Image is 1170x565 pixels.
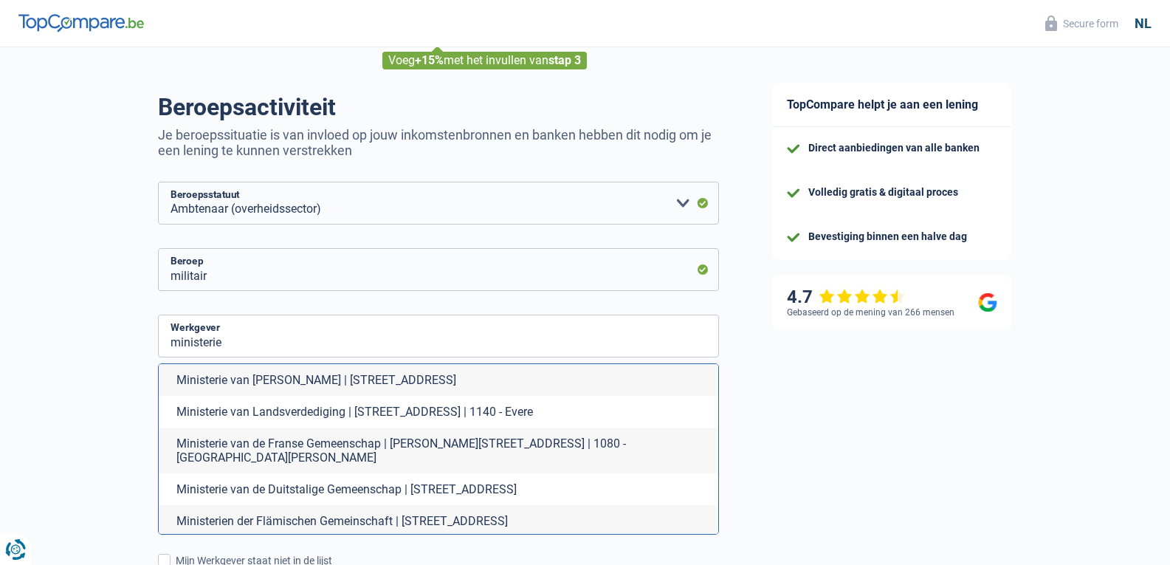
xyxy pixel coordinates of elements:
[808,142,980,154] div: Direct aanbiedingen van alle banken
[415,53,444,67] span: +15%
[159,428,718,473] li: Ministerie van de Franse Gemeenschap | [PERSON_NAME][STREET_ADDRESS] | 1080 - [GEOGRAPHIC_DATA][P...
[158,93,719,121] h1: Beroepsactiviteit
[772,83,1012,127] div: TopCompare helpt je aan een lening
[159,473,718,505] li: Ministerie van de Duitstalige Gemeenschap | [STREET_ADDRESS]
[158,315,719,357] input: Zoek je werkgever
[787,287,906,308] div: 4.7
[1135,16,1152,32] div: nl
[158,127,719,158] p: Je beroepssituatie is van invloed op jouw inkomstenbronnen en banken hebben dit nodig om je een l...
[787,307,954,318] div: Gebaseerd op de mening van 266 mensen
[1036,11,1127,35] button: Secure form
[808,230,967,243] div: Bevestiging binnen een halve dag
[159,505,718,537] li: Ministerien der Flämischen Gemeinschaft | [STREET_ADDRESS]
[159,364,718,396] li: Ministerie van [PERSON_NAME] | [STREET_ADDRESS]
[548,53,581,67] span: stap 3
[382,52,587,69] div: Voeg met het invullen van
[18,14,144,32] img: TopCompare Logo
[159,396,718,428] li: Ministerie van Landsverdediging | [STREET_ADDRESS] | 1140 - Evere
[808,186,958,199] div: Volledig gratis & digitaal proces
